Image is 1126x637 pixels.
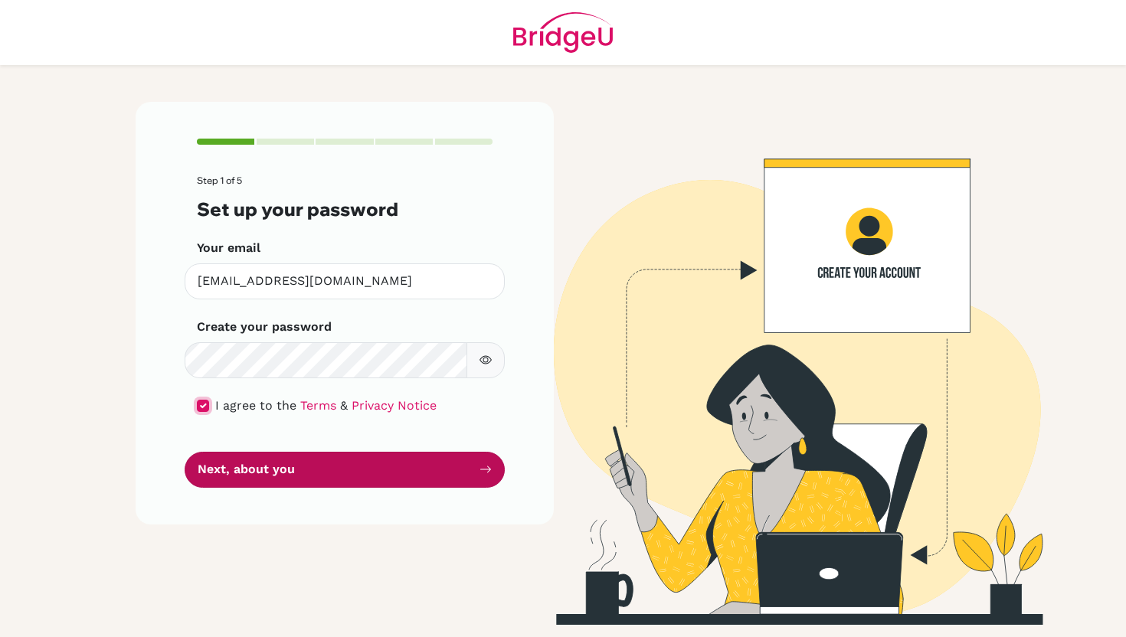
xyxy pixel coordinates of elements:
span: I agree to the [215,398,296,413]
button: Next, about you [185,452,505,488]
a: Terms [300,398,336,413]
span: & [340,398,348,413]
label: Your email [197,239,260,257]
a: Privacy Notice [352,398,437,413]
h3: Set up your password [197,198,493,220]
label: Create your password [197,318,332,336]
input: Insert your email* [185,263,505,299]
span: Step 1 of 5 [197,175,242,186]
